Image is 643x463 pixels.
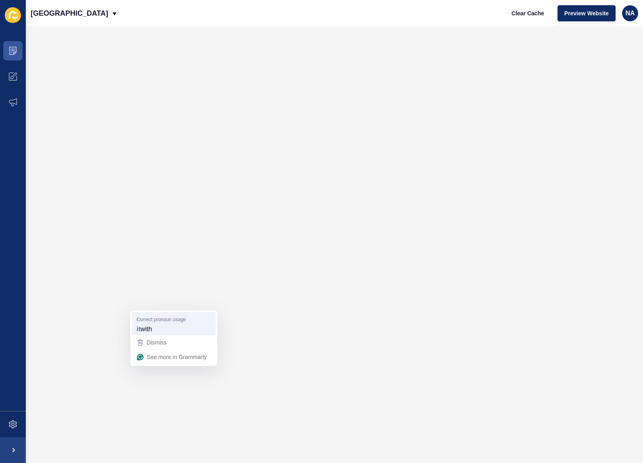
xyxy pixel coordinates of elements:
span: Clear Cache [512,9,544,17]
button: Preview Website [558,5,616,21]
button: Clear Cache [505,5,551,21]
iframe: To enrich screen reader interactions, please activate Accessibility in Grammarly extension settings [26,26,643,463]
p: [GEOGRAPHIC_DATA] [31,3,108,23]
span: Preview Website [564,9,609,17]
span: NA [625,9,635,17]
